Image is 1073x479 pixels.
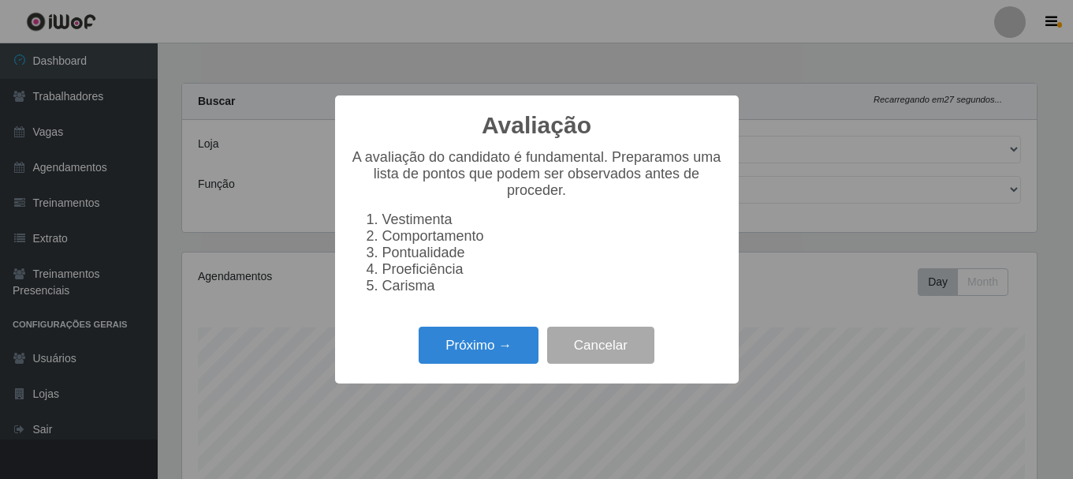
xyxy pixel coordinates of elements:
p: A avaliação do candidato é fundamental. Preparamos uma lista de pontos que podem ser observados a... [351,149,723,199]
h2: Avaliação [482,111,591,140]
li: Carisma [382,278,723,294]
li: Pontualidade [382,245,723,261]
li: Comportamento [382,228,723,245]
li: Proeficiência [382,261,723,278]
button: Cancelar [547,327,654,364]
li: Vestimenta [382,211,723,228]
button: Próximo → [419,327,538,364]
